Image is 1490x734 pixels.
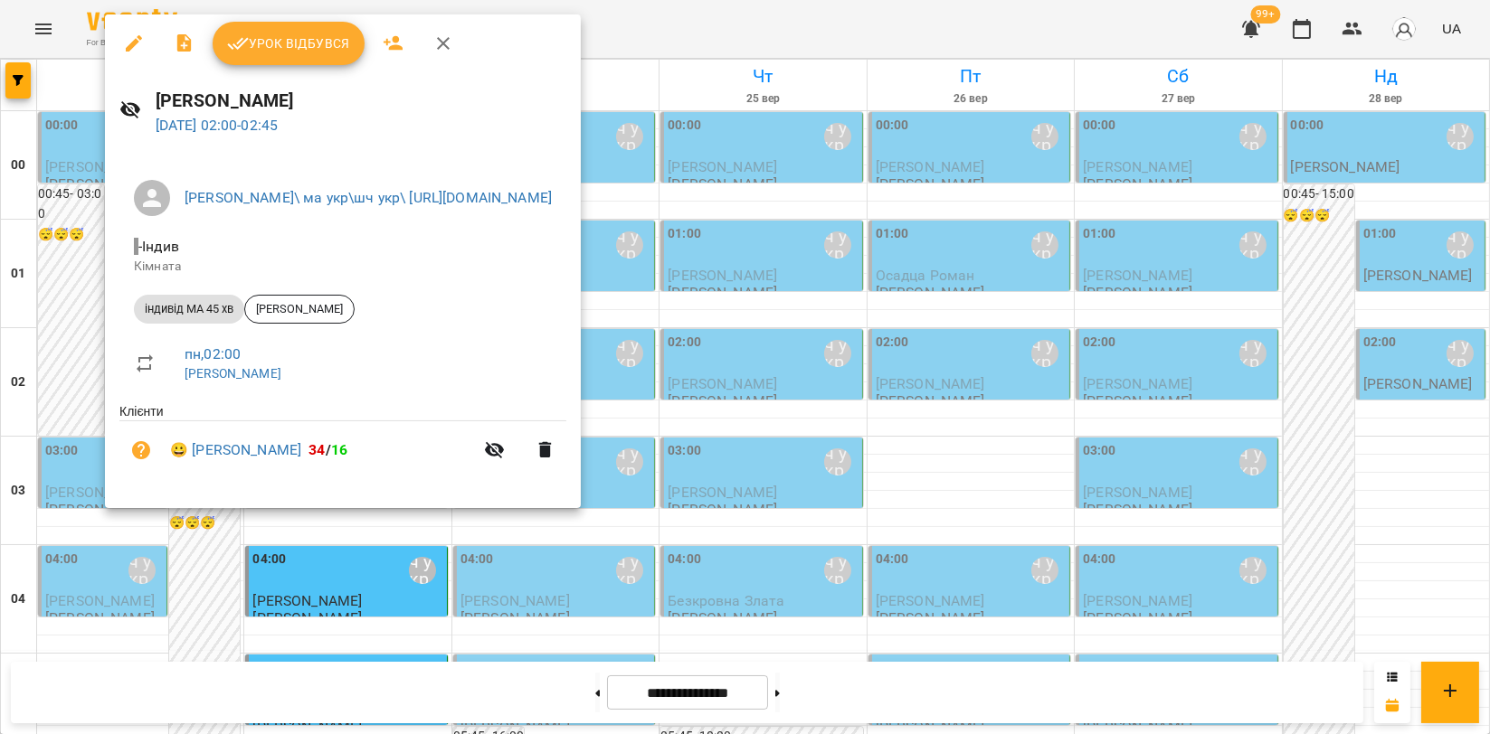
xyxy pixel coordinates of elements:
div: [PERSON_NAME] [244,295,355,324]
span: індивід МА 45 хв [134,301,244,317]
a: пн , 02:00 [185,345,241,362]
a: 😀 [PERSON_NAME] [170,439,301,461]
button: Урок відбувся [213,22,365,65]
span: 34 [308,441,325,458]
a: [DATE] 02:00-02:45 [156,117,279,134]
button: Візит ще не сплачено. Додати оплату? [119,428,163,472]
span: Урок відбувся [227,33,350,54]
p: Кімната [134,258,552,276]
h6: [PERSON_NAME] [156,87,567,115]
span: [PERSON_NAME] [245,301,354,317]
span: - Індив [134,238,183,255]
span: 16 [331,441,347,458]
ul: Клієнти [119,402,566,486]
a: [PERSON_NAME] [185,366,281,381]
a: [PERSON_NAME]\ ма укр\шч укр\ [URL][DOMAIN_NAME] [185,189,552,206]
b: / [308,441,347,458]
